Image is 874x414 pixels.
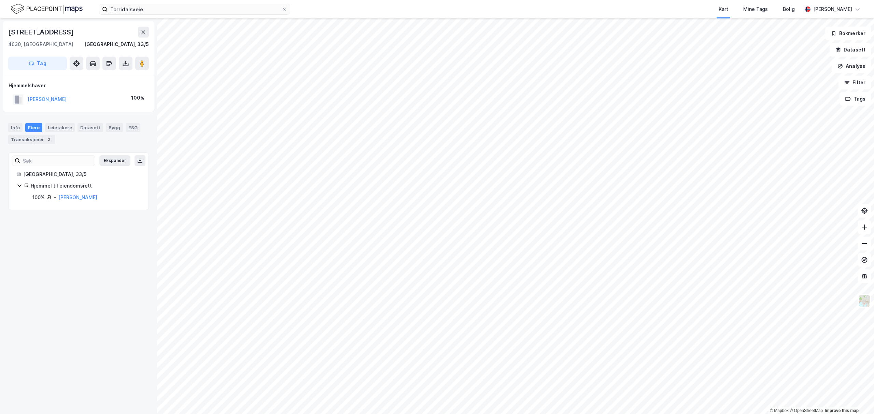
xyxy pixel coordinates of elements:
div: ESG [126,123,140,132]
button: Analyse [832,59,871,73]
div: Transaksjoner [8,135,55,144]
div: Hjemmelshaver [9,82,149,90]
div: 4630, [GEOGRAPHIC_DATA] [8,40,73,48]
button: Filter [838,76,871,89]
button: Datasett [830,43,871,57]
div: Bolig [783,5,795,13]
input: Søk på adresse, matrikkel, gårdeiere, leietakere eller personer [108,4,282,14]
input: Søk [20,156,95,166]
div: Info [8,123,23,132]
div: [GEOGRAPHIC_DATA], 33/5 [84,40,149,48]
div: [STREET_ADDRESS] [8,27,75,38]
div: Bygg [106,123,123,132]
div: Hjemmel til eiendomsrett [31,182,140,190]
a: OpenStreetMap [790,408,823,413]
div: Kart [719,5,728,13]
iframe: Chat Widget [840,381,874,414]
div: Kontrollprogram for chat [840,381,874,414]
button: Bokmerker [825,27,871,40]
div: 100% [131,94,144,102]
a: [PERSON_NAME] [58,194,97,200]
div: [PERSON_NAME] [813,5,852,13]
div: Eiere [25,123,42,132]
div: Mine Tags [743,5,768,13]
a: Improve this map [825,408,859,413]
div: [GEOGRAPHIC_DATA], 33/5 [23,170,140,178]
div: 100% [32,193,45,202]
div: - [54,193,56,202]
div: Datasett [77,123,103,132]
button: Ekspander [99,155,130,166]
div: 2 [45,136,52,143]
div: Leietakere [45,123,75,132]
a: Mapbox [770,408,789,413]
img: logo.f888ab2527a4732fd821a326f86c7f29.svg [11,3,83,15]
button: Tags [840,92,871,106]
img: Z [858,294,871,307]
button: Tag [8,57,67,70]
